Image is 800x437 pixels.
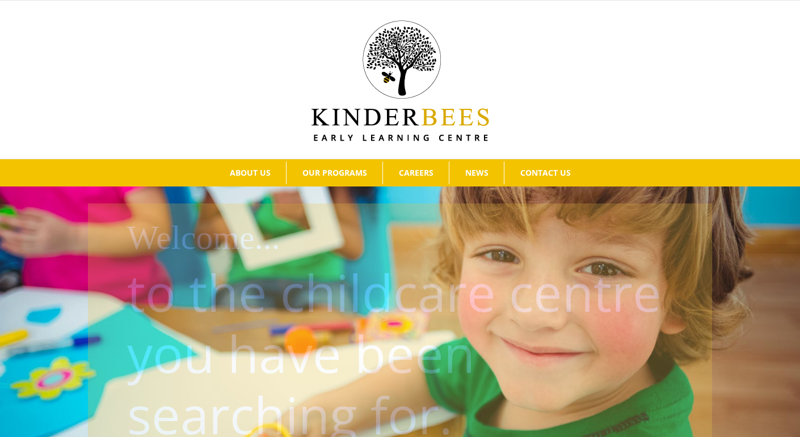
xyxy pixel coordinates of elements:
[311,20,489,141] img: Kinder Bees Logo
[520,169,571,177] span: CONTACT US
[287,162,382,184] a: OUR PROGRAMS
[383,162,449,184] a: CAREERS
[127,214,704,261] h1: Welcome...
[17,159,783,186] nav: Main Menu
[449,162,504,184] a: NEWS
[465,169,489,177] span: NEWS
[399,169,433,177] span: CAREERS
[214,162,286,184] a: ABOUT US
[230,169,271,177] span: ABOUT US
[504,162,586,184] a: CONTACT US
[302,169,367,177] span: OUR PROGRAMS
